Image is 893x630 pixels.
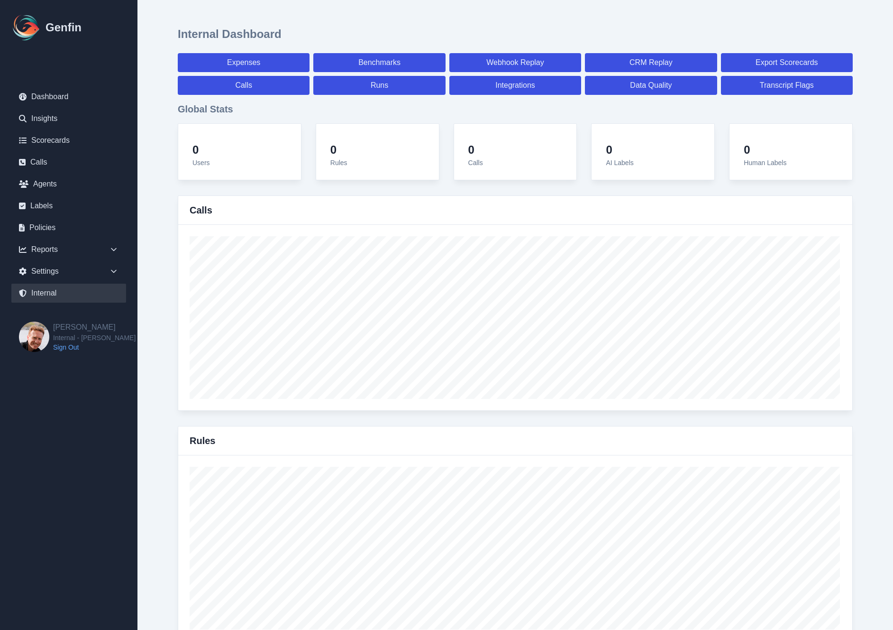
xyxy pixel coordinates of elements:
[11,12,42,43] img: Logo
[11,196,126,215] a: Labels
[330,143,347,157] h4: 0
[11,218,126,237] a: Policies
[744,159,786,167] span: Human Labels
[744,143,786,157] h4: 0
[11,175,126,194] a: Agents
[46,20,82,35] h1: Genfin
[11,240,126,259] div: Reports
[11,284,126,303] a: Internal
[606,159,633,167] span: AI Labels
[449,53,581,72] a: Webhook Replay
[192,143,210,157] h4: 0
[721,76,853,95] a: Transcript Flags
[190,434,215,447] h3: Rules
[11,153,126,172] a: Calls
[178,76,310,95] a: Calls
[53,322,136,333] h2: [PERSON_NAME]
[585,76,717,95] a: Data Quality
[313,76,445,95] a: Runs
[313,53,445,72] a: Benchmarks
[11,262,126,281] div: Settings
[53,343,136,352] a: Sign Out
[19,322,49,352] img: Brian Dunagan
[11,87,126,106] a: Dashboard
[330,159,347,167] span: Rules
[468,159,483,167] span: Calls
[606,143,633,157] h4: 0
[721,53,853,72] a: Export Scorecards
[468,143,483,157] h4: 0
[178,27,282,42] h1: Internal Dashboard
[192,159,210,167] span: Users
[11,109,126,128] a: Insights
[11,131,126,150] a: Scorecards
[178,53,310,72] a: Expenses
[178,102,853,116] h3: Global Stats
[449,76,581,95] a: Integrations
[53,333,136,343] span: Internal - [PERSON_NAME]
[190,204,212,217] h3: Calls
[585,53,717,72] a: CRM Replay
